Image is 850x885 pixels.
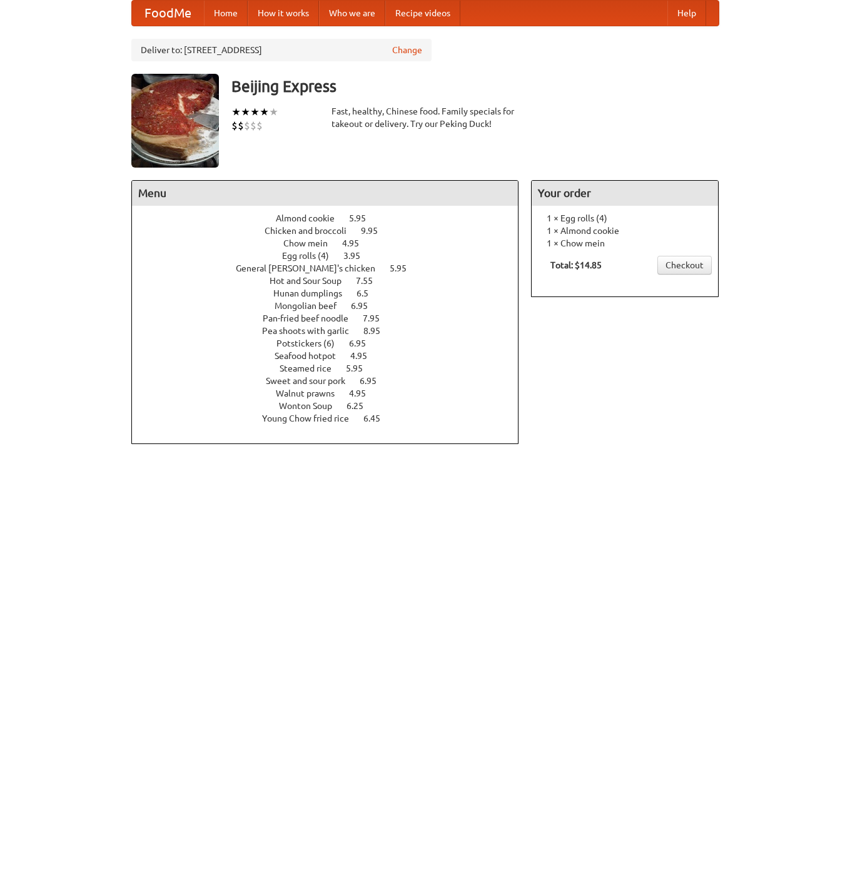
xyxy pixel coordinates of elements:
[279,401,387,411] a: Wonton Soup 6.25
[390,263,419,273] span: 5.95
[248,1,319,26] a: How it works
[256,119,263,133] li: $
[346,363,375,373] span: 5.95
[275,351,348,361] span: Seafood hotpot
[385,1,460,26] a: Recipe videos
[276,338,347,348] span: Potstickers (6)
[262,326,403,336] a: Pea shoots with garlic 8.95
[250,105,260,119] li: ★
[667,1,706,26] a: Help
[276,338,389,348] a: Potstickers (6) 6.95
[132,181,519,206] h4: Menu
[231,105,241,119] li: ★
[276,213,347,223] span: Almond cookie
[283,238,382,248] a: Chow mein 4.95
[262,413,403,423] a: Young Chow fried rice 6.45
[276,213,389,223] a: Almond cookie 5.95
[392,44,422,56] a: Change
[275,301,391,311] a: Mongolian beef 6.95
[275,351,390,361] a: Seafood hotpot 4.95
[363,313,392,323] span: 7.95
[342,238,372,248] span: 4.95
[538,212,712,225] li: 1 × Egg rolls (4)
[538,237,712,250] li: 1 × Chow mein
[349,213,378,223] span: 5.95
[360,376,389,386] span: 6.95
[265,226,401,236] a: Chicken and broccoli 9.95
[276,388,389,398] a: Walnut prawns 4.95
[363,413,393,423] span: 6.45
[280,363,344,373] span: Steamed rice
[131,39,432,61] div: Deliver to: [STREET_ADDRESS]
[283,238,340,248] span: Chow mein
[263,313,361,323] span: Pan-fried beef noodle
[241,105,250,119] li: ★
[266,376,358,386] span: Sweet and sour pork
[357,288,381,298] span: 6.5
[351,301,380,311] span: 6.95
[238,119,244,133] li: $
[343,251,373,261] span: 3.95
[550,260,602,270] b: Total: $14.85
[262,413,362,423] span: Young Chow fried rice
[265,226,359,236] span: Chicken and broccoli
[231,119,238,133] li: $
[270,276,354,286] span: Hot and Sour Soup
[132,1,204,26] a: FoodMe
[269,105,278,119] li: ★
[350,351,380,361] span: 4.95
[250,119,256,133] li: $
[276,388,347,398] span: Walnut prawns
[131,74,219,168] img: angular.jpg
[657,256,712,275] a: Checkout
[236,263,388,273] span: General [PERSON_NAME]'s chicken
[273,288,355,298] span: Hunan dumplings
[270,276,396,286] a: Hot and Sour Soup 7.55
[231,74,719,99] h3: Beijing Express
[319,1,385,26] a: Who we are
[282,251,342,261] span: Egg rolls (4)
[244,119,250,133] li: $
[356,276,385,286] span: 7.55
[275,301,349,311] span: Mongolian beef
[349,338,378,348] span: 6.95
[273,288,392,298] a: Hunan dumplings 6.5
[236,263,430,273] a: General [PERSON_NAME]'s chicken 5.95
[262,326,362,336] span: Pea shoots with garlic
[538,225,712,237] li: 1 × Almond cookie
[532,181,718,206] h4: Your order
[361,226,390,236] span: 9.95
[279,401,345,411] span: Wonton Soup
[280,363,386,373] a: Steamed rice 5.95
[363,326,393,336] span: 8.95
[349,388,378,398] span: 4.95
[282,251,383,261] a: Egg rolls (4) 3.95
[266,376,400,386] a: Sweet and sour pork 6.95
[204,1,248,26] a: Home
[331,105,519,130] div: Fast, healthy, Chinese food. Family specials for takeout or delivery. Try our Peking Duck!
[347,401,376,411] span: 6.25
[263,313,403,323] a: Pan-fried beef noodle 7.95
[260,105,269,119] li: ★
